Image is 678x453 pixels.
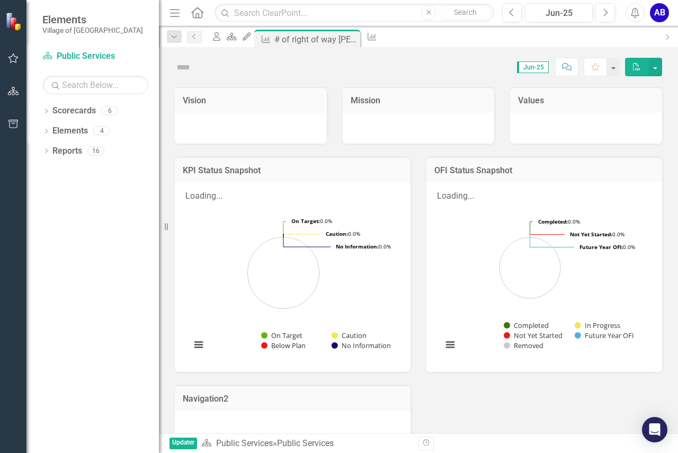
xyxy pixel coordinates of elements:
[437,202,652,361] div: Chart. Highcharts interactive chart.
[332,331,367,340] button: Show Caution
[169,438,197,450] span: Updater
[504,321,549,330] button: Show Completed
[579,243,635,251] text: 0.0%
[517,61,549,73] span: Jun-25
[52,105,96,117] a: Scorecards
[175,59,192,76] img: Not Defined
[201,438,411,450] div: »
[504,341,543,350] button: Show Removed
[575,331,634,340] button: Show Future Year OFI
[538,218,580,225] text: 0.0%
[52,145,82,157] a: Reports
[185,190,400,202] div: Loading...
[261,331,303,340] button: Show On Target
[42,76,148,94] input: Search Below...
[42,13,143,26] span: Elements
[336,243,391,250] text: 0.0%
[183,166,403,175] h3: KPI Status Snapshot
[93,127,110,136] div: 4
[326,230,348,237] tspan: Caution:
[575,321,620,330] button: Show In Progress
[291,217,332,225] text: 0.0%
[332,341,390,350] button: Show No Information
[42,50,148,63] a: Public Services
[216,438,273,448] a: Public Services
[525,3,593,22] button: Jun-25
[437,190,652,202] div: Loading...
[185,202,400,361] div: Chart. Highcharts interactive chart.
[454,8,477,16] span: Search
[5,12,24,31] img: ClearPoint Strategy
[650,3,669,22] button: AB
[277,438,334,448] div: Public Services
[529,7,589,20] div: Jun-25
[274,33,358,46] div: # of right of way [PERSON_NAME] maintained (VOP)
[183,394,403,404] h3: Navigation2
[434,166,654,175] h3: OFI Status Snapshot
[538,218,568,225] tspan: Completed:
[437,202,644,361] svg: Interactive chart
[87,146,104,155] div: 16
[443,337,458,352] button: View chart menu, Chart
[504,331,562,340] button: Show Not Yet Started
[642,417,667,442] div: Open Intercom Messenger
[570,230,625,238] text: 0.0%
[261,341,306,350] button: Show Below Plan
[291,217,320,225] tspan: On Target:
[52,125,88,137] a: Elements
[101,106,118,116] div: 6
[183,96,319,105] h3: Vision
[191,337,206,352] button: View chart menu, Chart
[42,26,143,34] small: Village of [GEOGRAPHIC_DATA]
[351,96,487,105] h3: Mission
[518,96,654,105] h3: Values
[215,4,494,22] input: Search ClearPoint...
[185,202,400,361] svg: Interactive chart
[579,243,623,251] tspan: Future Year OFI:
[570,230,612,238] tspan: Not Yet Started:
[326,230,360,237] text: 0.0%
[439,5,492,20] button: Search
[336,243,379,250] tspan: No Information:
